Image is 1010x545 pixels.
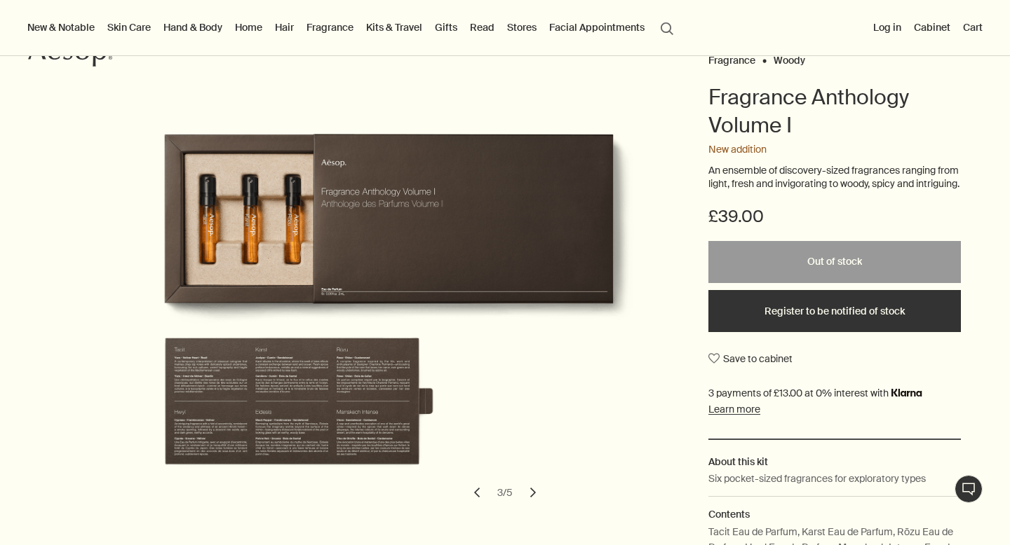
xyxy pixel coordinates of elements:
[654,14,680,41] button: Open search
[870,18,904,36] button: Log in
[708,471,926,486] p: Six pocket-sized fragrances for exploratory types
[462,477,492,508] button: previous slide
[232,18,265,36] a: Home
[101,133,690,490] img: Back of Fragrance Anthology gift box
[84,133,673,508] div: Fragrance Anthology Volume I
[161,18,225,36] a: Hand & Body
[960,18,985,36] button: Cart
[363,18,425,36] a: Kits & Travel
[546,18,647,36] a: Facial Appointments
[304,18,356,36] a: Fragrance
[708,83,961,139] h1: Fragrance Anthology Volume I
[708,54,755,60] a: Fragrance
[272,18,297,36] a: Hair
[105,18,154,36] a: Skin Care
[708,241,961,283] button: Out of stock - £39.00
[504,18,539,36] button: Stores
[518,477,548,508] button: next slide
[911,18,953,36] a: Cabinet
[97,133,686,490] img: The front box view of Fragrance Anthology
[708,454,961,469] h2: About this kit
[708,205,764,228] span: £39.00
[432,18,460,36] a: Gifts
[93,133,682,490] img: Top view of Fragrance Anthology
[84,133,673,490] img: Six small vials of fragrance housed in a paper pulp carton with a decorative sleeve.
[955,475,983,503] button: Live Assistance
[708,290,961,332] button: Register to be notified of stock
[708,164,961,191] p: An ensemble of discovery-sized fragrances ranging from light, fresh and invigorating to woody, sp...
[88,133,678,490] img: Fragrance Anthology in a cardbox
[708,506,961,522] h2: Contents
[708,346,793,371] button: Save to cabinet
[774,54,805,60] a: Woody
[25,18,97,36] button: New & Notable
[467,18,497,36] a: Read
